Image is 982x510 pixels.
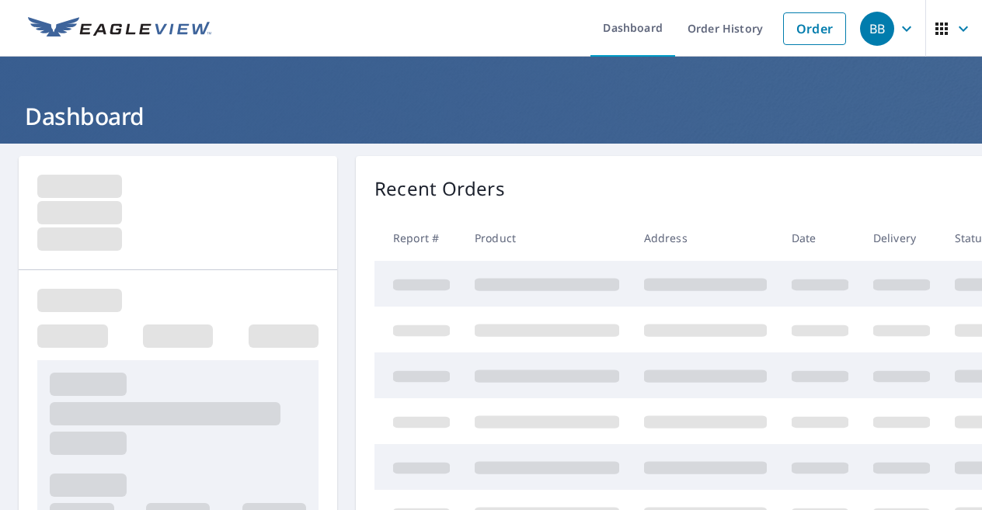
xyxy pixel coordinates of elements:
th: Report # [374,215,462,261]
p: Recent Orders [374,175,505,203]
th: Address [632,215,779,261]
a: Order [783,12,846,45]
div: BB [860,12,894,46]
h1: Dashboard [19,100,963,132]
img: EV Logo [28,17,211,40]
th: Date [779,215,861,261]
th: Delivery [861,215,942,261]
th: Product [462,215,632,261]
